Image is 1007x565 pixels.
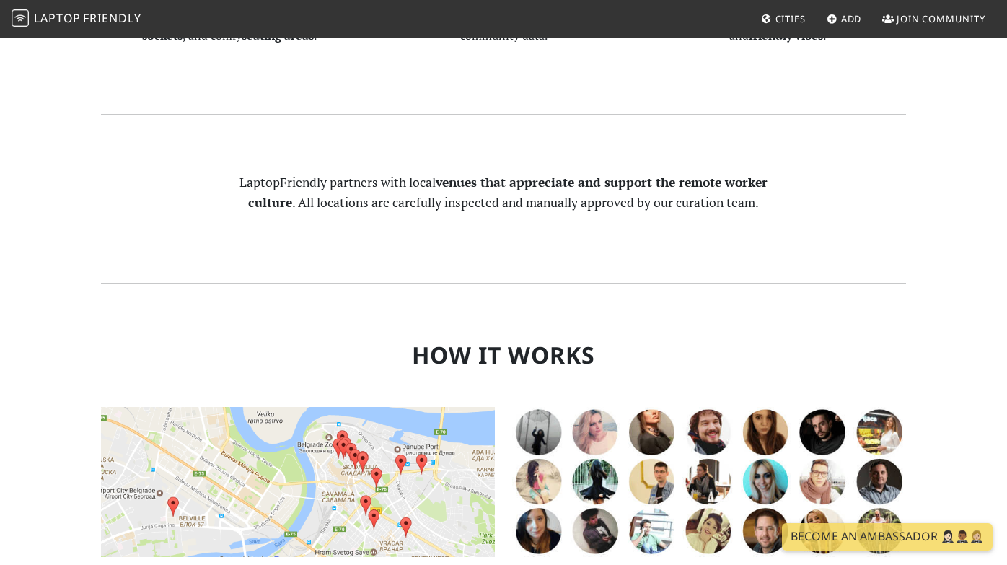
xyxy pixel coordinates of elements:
a: Join Community [876,6,991,32]
strong: seating areas [242,27,314,43]
p: LaptopFriendly partners with local . All locations are carefully inspected and manually approved ... [238,172,769,213]
span: Friendly [83,10,141,26]
a: LaptopFriendly LaptopFriendly [12,6,141,32]
img: Map of Work-Friendly Locations [101,407,495,557]
strong: friendly vibes [749,27,823,43]
h2: How it Works [101,341,906,369]
span: Add [841,12,862,25]
a: Add [821,6,868,32]
span: Join Community [897,12,985,25]
a: Cities [755,6,812,32]
img: LaptopFriendly [12,9,29,27]
span: Laptop [34,10,81,26]
img: LaptopFriendly Community [512,407,906,557]
strong: venues that appreciate and support the remote worker culture [248,174,768,211]
span: Cities [775,12,806,25]
strong: power sockets [142,9,347,43]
